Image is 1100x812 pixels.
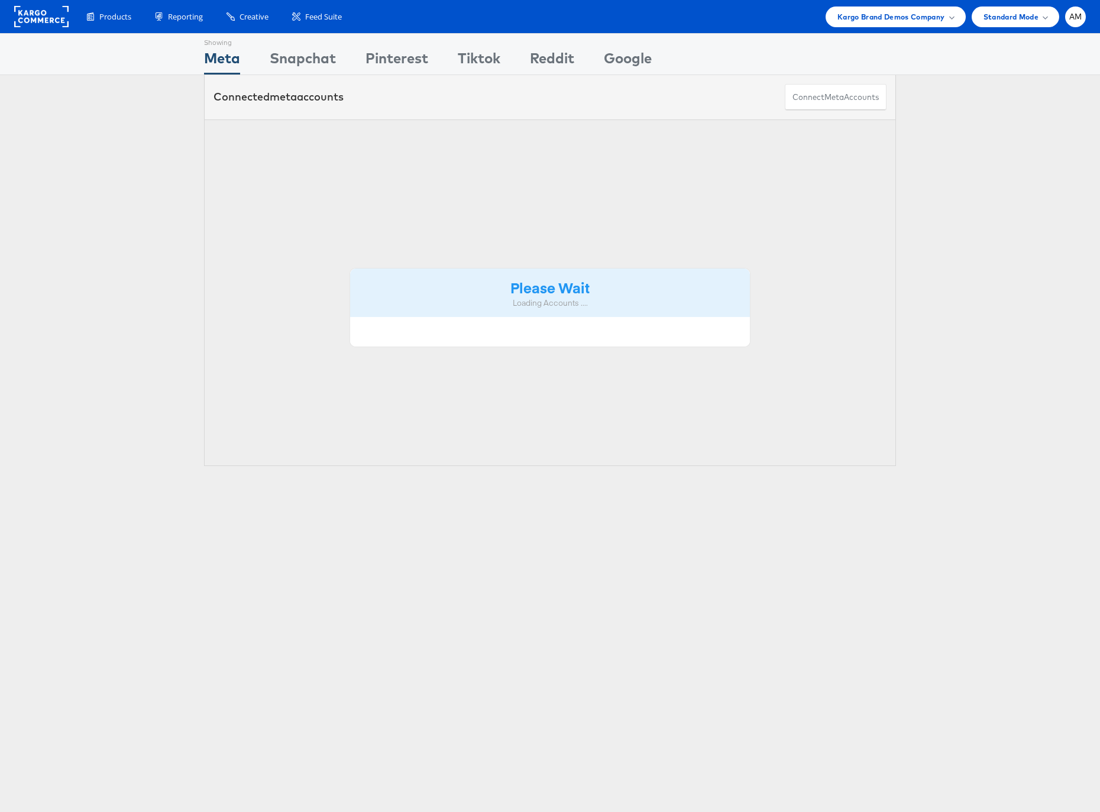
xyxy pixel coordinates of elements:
button: ConnectmetaAccounts [785,84,887,111]
div: Google [604,48,652,75]
div: Tiktok [458,48,500,75]
span: Kargo Brand Demos Company [837,11,945,23]
span: Products [99,11,131,22]
div: Pinterest [365,48,428,75]
div: Connected accounts [213,89,344,105]
span: meta [270,90,297,103]
div: Snapchat [270,48,336,75]
div: Loading Accounts .... [359,297,741,309]
div: Meta [204,48,240,75]
span: Standard Mode [983,11,1038,23]
span: AM [1069,13,1082,21]
span: meta [824,92,844,103]
div: Showing [204,34,240,48]
span: Feed Suite [305,11,342,22]
span: Creative [240,11,268,22]
div: Reddit [530,48,574,75]
strong: Please Wait [510,277,590,297]
span: Reporting [168,11,203,22]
